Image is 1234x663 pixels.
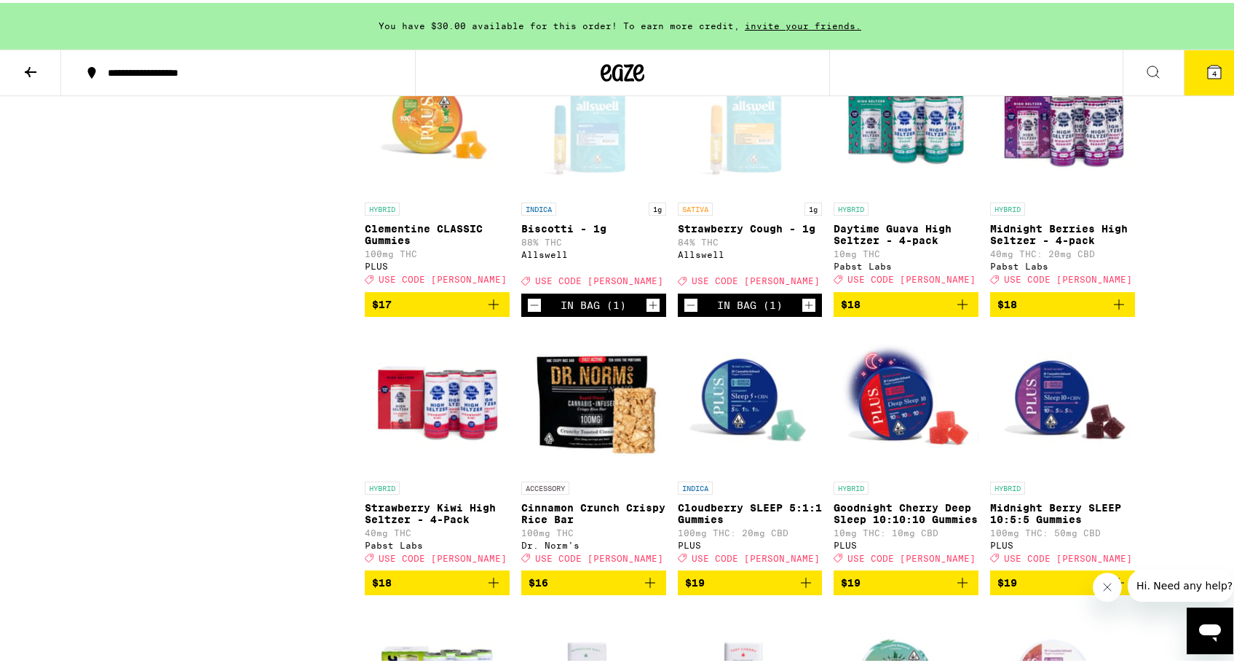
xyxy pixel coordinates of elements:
p: HYBRID [834,200,869,213]
button: Add to bag [365,289,510,314]
span: USE CODE [PERSON_NAME] [1004,272,1132,282]
p: Cinnamon Crunch Crispy Rice Bar [521,499,666,522]
p: Clementine CLASSIC Gummies [365,220,510,243]
p: 10mg THC [834,246,978,256]
a: Open page for Cinnamon Crunch Crispy Rice Bar from Dr. Norm's [521,326,666,568]
p: Goodnight Cherry Deep Sleep 10:10:10 Gummies [834,499,978,522]
span: USE CODE [PERSON_NAME] [692,551,820,560]
div: In Bag (1) [561,297,626,308]
div: Pabst Labs [365,538,510,547]
button: Increment [646,295,660,310]
p: 84% THC [678,235,823,244]
a: Open page for Midnight Berries High Seltzer - 4-pack from Pabst Labs [990,47,1135,289]
button: Add to bag [990,568,1135,592]
p: 100mg THC: 50mg CBD [990,525,1135,535]
span: USE CODE [PERSON_NAME] [1004,551,1132,560]
div: PLUS [365,259,510,268]
img: PLUS - Clementine CLASSIC Gummies [365,47,510,192]
button: Decrement [527,295,542,310]
p: Midnight Berries High Seltzer - 4-pack [990,220,1135,243]
div: Allswell [678,247,823,256]
button: Add to bag [834,568,978,592]
a: Open page for Midnight Berry SLEEP 10:5:5 Gummies from PLUS [990,326,1135,568]
button: Increment [802,295,816,310]
span: $18 [997,296,1017,307]
img: Pabst Labs - Midnight Berries High Seltzer - 4-pack [990,47,1135,192]
p: HYBRID [834,479,869,492]
p: INDICA [678,479,713,492]
a: Open page for Clementine CLASSIC Gummies from PLUS [365,47,510,289]
span: USE CODE [PERSON_NAME] [847,551,976,560]
span: invite your friends. [740,18,866,28]
p: Midnight Berry SLEEP 10:5:5 Gummies [990,499,1135,522]
p: INDICA [521,200,556,213]
span: $18 [372,574,392,586]
a: Open page for Strawberry Cough - 1g from Allswell [678,47,823,290]
a: Open page for Strawberry Kiwi High Seltzer - 4-Pack from Pabst Labs [365,326,510,568]
div: PLUS [990,538,1135,547]
div: Allswell [521,247,666,256]
img: PLUS - Cloudberry SLEEP 5:1:1 Gummies [678,326,823,471]
span: USE CODE [PERSON_NAME] [379,551,507,560]
span: USE CODE [PERSON_NAME] [535,551,663,560]
span: 4 [1212,66,1217,75]
p: SATIVA [678,200,713,213]
p: 40mg THC [365,525,510,535]
span: $16 [529,574,548,586]
div: PLUS [834,538,978,547]
p: ACCESSORY [521,479,569,492]
p: HYBRID [990,200,1025,213]
span: USE CODE [PERSON_NAME] [692,274,820,283]
div: Pabst Labs [990,259,1135,268]
p: HYBRID [990,479,1025,492]
button: Add to bag [365,568,510,592]
span: $19 [841,574,861,586]
p: 100mg THC: 20mg CBD [678,525,823,535]
span: $19 [685,574,705,586]
div: Dr. Norm's [521,538,666,547]
a: Open page for Daytime Guava High Seltzer - 4-pack from Pabst Labs [834,47,978,289]
button: Add to bag [834,289,978,314]
span: USE CODE [PERSON_NAME] [847,272,976,282]
p: 1g [649,200,666,213]
img: PLUS - Goodnight Cherry Deep Sleep 10:10:10 Gummies [834,326,978,471]
span: USE CODE [PERSON_NAME] [535,274,663,283]
span: $19 [997,574,1017,586]
p: Daytime Guava High Seltzer - 4-pack [834,220,978,243]
iframe: Message from company [1128,567,1233,599]
p: Strawberry Kiwi High Seltzer - 4-Pack [365,499,510,522]
button: Add to bag [521,568,666,592]
button: Add to bag [990,289,1135,314]
a: Open page for Biscotti - 1g from Allswell [521,47,666,290]
iframe: Close message [1093,570,1122,599]
p: 100mg THC [365,246,510,256]
img: Pabst Labs - Strawberry Kiwi High Seltzer - 4-Pack [365,326,510,471]
span: USE CODE [PERSON_NAME] [379,272,507,282]
a: Open page for Cloudberry SLEEP 5:1:1 Gummies from PLUS [678,326,823,568]
a: Open page for Goodnight Cherry Deep Sleep 10:10:10 Gummies from PLUS [834,326,978,568]
button: Add to bag [678,568,823,592]
p: Strawberry Cough - 1g [678,220,823,232]
p: HYBRID [365,200,400,213]
img: PLUS - Midnight Berry SLEEP 10:5:5 Gummies [990,326,1135,471]
p: 100mg THC [521,525,666,535]
img: Pabst Labs - Daytime Guava High Seltzer - 4-pack [834,47,978,192]
span: $17 [372,296,392,307]
p: 40mg THC: 20mg CBD [990,246,1135,256]
p: 1g [804,200,822,213]
div: PLUS [678,538,823,547]
p: Biscotti - 1g [521,220,666,232]
p: 88% THC [521,235,666,244]
div: In Bag (1) [717,297,783,308]
button: Decrement [684,295,698,310]
p: 10mg THC: 10mg CBD [834,525,978,535]
p: HYBRID [365,479,400,492]
iframe: Button to launch messaging window [1187,605,1233,651]
span: You have $30.00 available for this order! To earn more credit, [379,18,740,28]
p: Cloudberry SLEEP 5:1:1 Gummies [678,499,823,522]
span: $18 [841,296,861,307]
img: Dr. Norm's - Cinnamon Crunch Crispy Rice Bar [521,326,666,471]
div: Pabst Labs [834,259,978,268]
